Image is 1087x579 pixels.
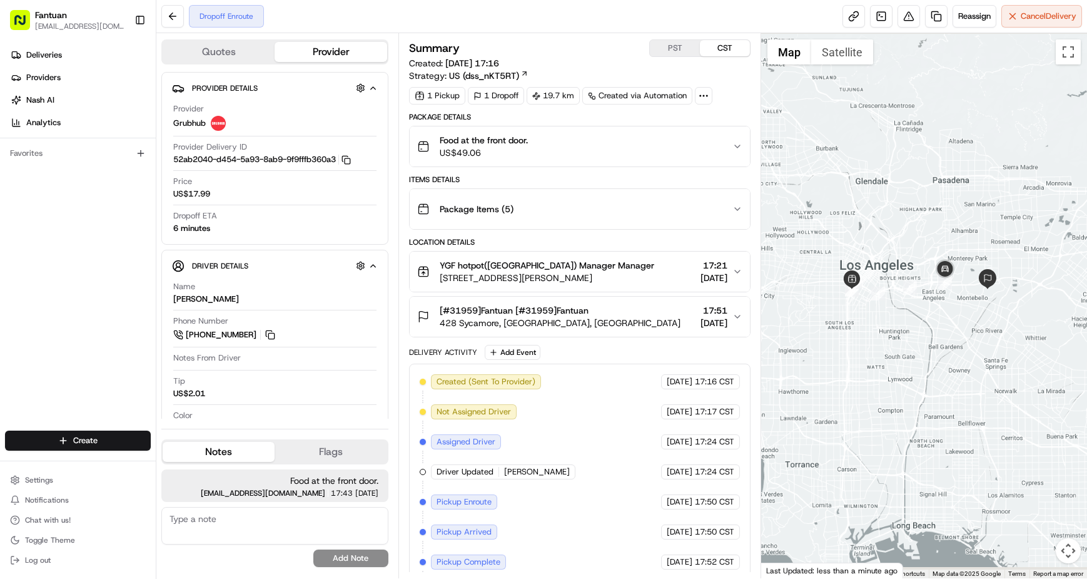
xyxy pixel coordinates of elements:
span: Settings [25,475,53,485]
button: Start new chat [213,123,228,138]
div: [PERSON_NAME] [173,294,239,305]
div: Start new chat [56,120,205,132]
span: [DATE] [667,376,692,387]
span: US (dss_nKT5RT) [449,69,519,82]
button: 52ab2040-d454-5a93-8ab9-9f9fffb360a3 [173,154,351,165]
div: 4 [871,287,885,300]
a: Powered byPylon [88,310,151,320]
button: CST [700,40,750,56]
span: [DATE] [667,466,692,478]
img: Asif Zaman Khan [13,216,33,236]
div: Items Details [409,175,751,185]
div: Package Details [409,112,751,122]
button: Map camera controls [1056,538,1081,563]
span: Phone Number [173,315,228,327]
div: Strategy: [409,69,528,82]
img: Asif Zaman Khan [13,182,33,202]
span: Created (Sent To Provider) [437,376,535,387]
span: Reassign [958,11,991,22]
div: 📗 [13,281,23,291]
span: [DATE] [700,317,727,329]
span: Toggle Theme [25,535,75,545]
span: Provider Details [192,83,258,93]
div: 1 [845,283,859,297]
div: 5 [903,281,917,295]
button: Provider Details [172,78,378,98]
div: 6 minutes [173,223,210,234]
div: 19.7 km [527,87,580,105]
button: CancelDelivery [1001,5,1082,28]
span: [PERSON_NAME] [39,228,101,238]
div: 1 Dropoff [468,87,524,105]
span: Knowledge Base [25,280,96,292]
div: 3 [848,275,862,289]
span: [DATE] [700,272,727,284]
div: 2 [845,282,859,296]
span: YGF hotpot([GEOGRAPHIC_DATA]) Manager Manager [440,259,654,272]
span: Pickup Complete [437,556,500,568]
button: Notifications [5,491,151,509]
span: Package Items ( 5 ) [440,203,513,215]
button: Show street map [767,39,811,64]
button: Fantuan[EMAIL_ADDRESS][DOMAIN_NAME] [5,5,129,35]
span: [DATE] 17:16 [445,58,499,69]
button: Fantuan [35,9,67,21]
button: [EMAIL_ADDRESS][DOMAIN_NAME] [35,21,124,31]
span: [PERSON_NAME] [39,194,101,204]
span: [PERSON_NAME] [504,466,570,478]
span: Provider Delivery ID [173,141,247,153]
span: 17:51 [700,304,727,317]
img: 5e692f75ce7d37001a5d71f1 [211,116,226,131]
span: 17:17 CST [695,406,734,418]
button: Log out [5,551,151,569]
span: Pickup Arrived [437,526,492,538]
a: Nash AI [5,90,156,110]
div: 6 [938,275,952,289]
img: Google [764,562,806,578]
a: Terms [1008,570,1026,577]
span: Provider [173,103,204,115]
span: Created: [409,57,499,69]
button: Reassign [953,5,996,28]
img: 1736555255976-a54dd68f-1ca7-489b-9aae-adbdc363a1c4 [25,195,35,205]
a: [PHONE_NUMBER] [173,328,277,342]
span: API Documentation [118,280,201,292]
span: Nash AI [26,95,54,106]
span: Map data ©2025 Google [933,570,1001,577]
span: Name [173,281,195,292]
button: See all [194,160,228,175]
span: Chat with us! [25,515,71,525]
a: Providers [5,68,156,88]
span: Food at the front door. [440,134,528,146]
span: Dropoff ETA [173,210,217,222]
span: 17:24 CST [695,466,734,478]
div: Delivery Activity [409,347,477,357]
button: Flags [275,442,387,462]
span: Create [73,435,98,446]
span: [DATE] [667,556,692,568]
img: 1736555255976-a54dd68f-1ca7-489b-9aae-adbdc363a1c4 [13,120,35,142]
span: Pickup Enroute [437,496,492,508]
a: 📗Knowledge Base [8,275,101,297]
div: US$2.01 [173,388,205,399]
span: Assigned Driver [437,436,495,448]
button: Show satellite imagery [811,39,873,64]
span: [DATE] [667,496,692,508]
span: [DATE] [667,406,692,418]
span: 17:16 CST [695,376,734,387]
span: [DATE] [355,489,378,497]
a: Report a map error [1033,570,1083,577]
button: YGF hotpot([GEOGRAPHIC_DATA]) Manager Manager[STREET_ADDRESS][PERSON_NAME]17:21[DATE] [410,252,750,292]
span: Deliveries [26,49,62,61]
span: Color [173,410,193,421]
span: Food at the front door. [171,474,378,487]
p: Welcome 👋 [13,50,228,70]
a: Deliveries [5,45,156,65]
div: We're available if you need us! [56,132,172,142]
span: • [104,194,108,204]
span: Analytics [26,117,61,128]
span: 428 Sycamore, [GEOGRAPHIC_DATA], [GEOGRAPHIC_DATA] [440,317,680,329]
span: [#31959]Fantuan [#31959]Fantuan [440,304,589,317]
